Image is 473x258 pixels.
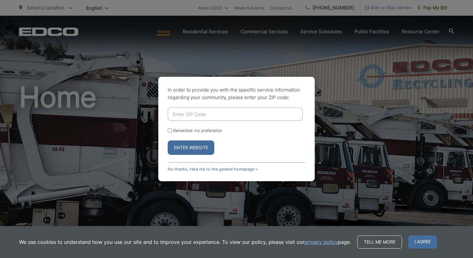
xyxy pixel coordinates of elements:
[357,235,402,249] a: Tell me more
[168,86,305,101] p: In order to provide you with the specific service information regarding your community, please en...
[19,238,351,246] p: We use cookies to understand how you use our site and to improve your experience. To view our pol...
[168,108,303,121] input: Enter ZIP Code
[173,128,221,133] label: Remember my preference
[408,235,437,249] span: I agree
[304,238,338,246] a: privacy policy
[168,140,214,155] button: Enter Website
[168,167,258,171] a: No thanks, take me to the general homepage >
